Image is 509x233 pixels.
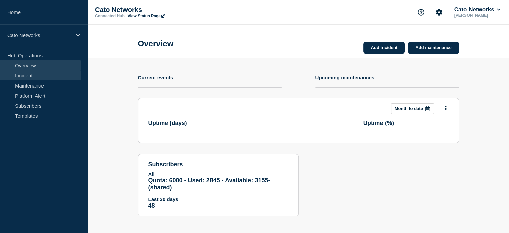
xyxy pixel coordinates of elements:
span: Quota: 6000 - Used: 2845 - Available: 3155 - (shared) [148,177,270,191]
p: 48 [148,202,288,209]
a: Add incident [363,42,405,54]
button: Support [414,5,428,19]
p: Connected Hub [95,14,125,18]
p: All [148,171,288,177]
p: Cato Networks [95,6,229,14]
h4: Upcoming maintenances [315,75,375,80]
h4: subscribers [148,161,288,168]
p: Month to date [395,106,423,111]
button: Month to date [391,103,434,114]
button: Cato Networks [453,6,502,13]
button: Account settings [432,5,446,19]
h1: Overview [138,39,174,48]
p: Last 30 days [148,196,288,202]
h3: Uptime ( days ) [148,120,187,127]
p: [PERSON_NAME] [453,13,502,18]
h4: Current events [138,75,173,80]
p: Cato Networks [7,32,72,38]
h3: Uptime ( % ) [363,120,394,127]
a: View Status Page [128,14,165,18]
a: Add maintenance [408,42,459,54]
